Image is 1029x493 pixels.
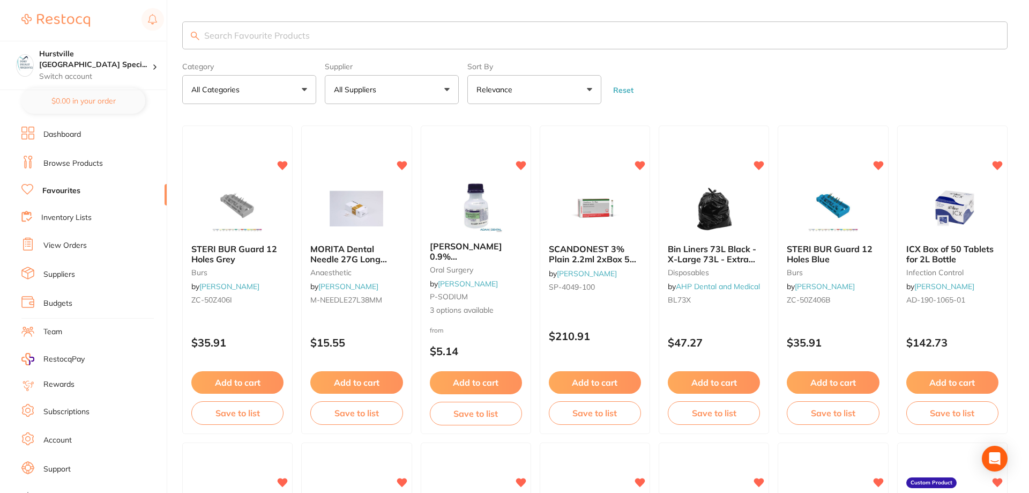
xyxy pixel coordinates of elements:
span: MORITA Dental Needle 27G Long 38mm Box of 100 [310,244,387,274]
span: ZC-50Z406B [787,295,831,305]
img: Bin Liners 73L Black - X-Large 73L - Extra Strong - Carton of 250 [679,182,749,236]
span: by [310,282,378,291]
button: Save to list [430,402,522,425]
p: $35.91 [191,336,284,349]
a: Favourites [42,186,80,196]
b: STERI BUR Guard 12 Holes Grey [191,244,284,264]
a: Rewards [43,379,74,390]
small: burs [191,268,284,277]
label: Sort By [467,62,601,71]
p: All Categories [191,84,244,95]
span: SP-4049-100 [549,282,595,292]
a: AHP Dental and Medical [676,282,760,291]
a: Browse Products [43,158,103,169]
a: [PERSON_NAME] [199,282,259,291]
a: Subscriptions [43,407,90,417]
span: by [430,279,498,289]
span: by [906,282,974,291]
p: $210.91 [549,330,641,342]
span: ZC-50Z406I [191,295,232,305]
a: [PERSON_NAME] [557,269,617,278]
a: RestocqPay [21,353,85,365]
small: infection control [906,268,998,277]
label: Category [182,62,316,71]
b: STERI BUR Guard 12 Holes Blue [787,244,879,264]
a: [PERSON_NAME] [914,282,974,291]
a: Account [43,435,72,446]
span: Bin Liners 73L Black - X-Large 73L - Extra Strong - Carton of 250 [668,244,759,274]
span: ICX Box of 50 Tablets for 2L Bottle [906,244,994,264]
p: $142.73 [906,336,998,349]
a: [PERSON_NAME] [795,282,855,291]
span: by [787,282,855,291]
a: [PERSON_NAME] [318,282,378,291]
span: M-NEEDLE27L38MM [310,295,382,305]
small: oral surgery [430,266,522,274]
label: Supplier [325,62,459,71]
label: Custom Product [906,477,957,488]
button: All Suppliers [325,75,459,104]
img: RestocqPay [21,353,34,365]
input: Search Favourite Products [182,21,1008,49]
button: Save to list [668,401,760,425]
span: AD-190-1065-01 [906,295,965,305]
button: Save to list [549,401,641,425]
button: Add to cart [668,371,760,394]
small: disposables [668,268,760,277]
a: Restocq Logo [21,8,90,33]
img: STERI BUR Guard 12 Holes Grey [203,182,272,236]
a: [PERSON_NAME] [438,279,498,289]
button: Add to cart [787,371,879,394]
b: MORITA Dental Needle 27G Long 38mm Box of 100 [310,244,402,264]
a: Suppliers [43,269,75,280]
span: from [430,326,444,334]
span: by [191,282,259,291]
a: Dashboard [43,129,81,140]
button: Add to cart [549,371,641,394]
p: $35.91 [787,336,879,349]
small: burs [787,268,879,277]
span: P-SODIUM [430,292,468,301]
b: SCANDONEST 3% Plain 2.2ml 2xBox 50 Light Green label [549,244,641,264]
button: Reset [610,85,637,95]
span: SCANDONEST 3% Plain 2.2ml 2xBox 50 Light Green label [549,244,636,274]
p: All Suppliers [334,84,381,95]
small: anaesthetic [310,268,402,277]
button: All Categories [182,75,316,104]
span: BL73X [668,295,691,305]
span: 3 options available [430,305,522,316]
p: $47.27 [668,336,760,349]
img: SCANDONEST 3% Plain 2.2ml 2xBox 50 Light Green label [560,182,630,236]
span: RestocqPay [43,354,85,365]
a: Support [43,464,71,475]
p: $15.55 [310,336,402,349]
button: Save to list [906,401,998,425]
p: Switch account [39,71,152,82]
button: Save to list [787,401,879,425]
span: by [668,282,760,291]
button: Save to list [310,401,402,425]
img: MORITA Dental Needle 27G Long 38mm Box of 100 [322,182,391,236]
div: Open Intercom Messenger [982,446,1008,472]
button: Add to cart [430,371,522,394]
img: Baxter 0.9% Sodium Chloride Saline Bottles [441,179,511,233]
span: STERI BUR Guard 12 Holes Blue [787,244,873,264]
p: Relevance [476,84,517,95]
button: Save to list [191,401,284,425]
a: Team [43,327,62,337]
button: Add to cart [191,371,284,394]
img: ICX Box of 50 Tablets for 2L Bottle [918,182,987,236]
a: View Orders [43,240,87,251]
span: [PERSON_NAME] 0.9% [MEDICAL_DATA] Saline Bottles [430,241,503,281]
button: Add to cart [310,371,402,394]
b: Baxter 0.9% Sodium Chloride Saline Bottles [430,241,522,261]
span: STERI BUR Guard 12 Holes Grey [191,244,277,264]
img: Restocq Logo [21,14,90,27]
a: Inventory Lists [41,212,92,223]
span: by [549,269,617,278]
button: $0.00 in your order [21,88,145,114]
b: ICX Box of 50 Tablets for 2L Bottle [906,244,998,264]
img: STERI BUR Guard 12 Holes Blue [799,182,868,236]
p: $5.14 [430,345,522,357]
a: Budgets [43,298,72,309]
